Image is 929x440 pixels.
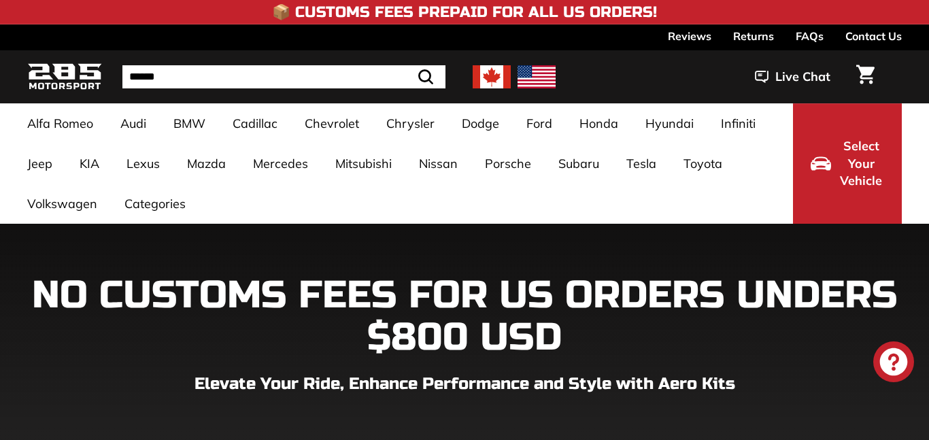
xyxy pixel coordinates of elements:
[160,103,219,143] a: BMW
[373,103,448,143] a: Chrysler
[14,184,111,224] a: Volkswagen
[219,103,291,143] a: Cadillac
[838,137,884,190] span: Select Your Vehicle
[272,4,657,20] h4: 📦 Customs Fees Prepaid for All US Orders!
[111,184,199,224] a: Categories
[239,143,322,184] a: Mercedes
[66,143,113,184] a: KIA
[322,143,405,184] a: Mitsubishi
[448,103,513,143] a: Dodge
[869,341,918,386] inbox-online-store-chat: Shopify online store chat
[848,54,883,100] a: Cart
[27,61,102,93] img: Logo_285_Motorsport_areodynamics_components
[113,143,173,184] a: Lexus
[793,103,902,224] button: Select Your Vehicle
[775,68,830,86] span: Live Chat
[107,103,160,143] a: Audi
[27,372,902,396] p: Elevate Your Ride, Enhance Performance and Style with Aero Kits
[14,143,66,184] a: Jeep
[122,65,445,88] input: Search
[471,143,545,184] a: Porsche
[796,24,824,48] a: FAQs
[27,275,902,358] h1: NO CUSTOMS FEES FOR US ORDERS UNDERS $800 USD
[513,103,566,143] a: Ford
[545,143,613,184] a: Subaru
[845,24,902,48] a: Contact Us
[733,24,774,48] a: Returns
[405,143,471,184] a: Nissan
[737,60,848,94] button: Live Chat
[632,103,707,143] a: Hyundai
[613,143,670,184] a: Tesla
[668,24,711,48] a: Reviews
[173,143,239,184] a: Mazda
[566,103,632,143] a: Honda
[291,103,373,143] a: Chevrolet
[14,103,107,143] a: Alfa Romeo
[670,143,736,184] a: Toyota
[707,103,769,143] a: Infiniti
